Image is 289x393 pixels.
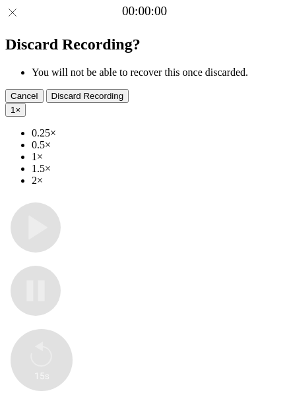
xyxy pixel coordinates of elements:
h2: Discard Recording? [5,36,284,53]
li: 1× [32,151,284,163]
span: 1 [11,105,15,115]
button: Discard Recording [46,89,129,103]
li: 0.25× [32,127,284,139]
button: Cancel [5,89,44,103]
li: 0.5× [32,139,284,151]
li: 2× [32,175,284,187]
a: 00:00:00 [122,4,167,18]
button: 1× [5,103,26,117]
li: You will not be able to recover this once discarded. [32,67,284,78]
li: 1.5× [32,163,284,175]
